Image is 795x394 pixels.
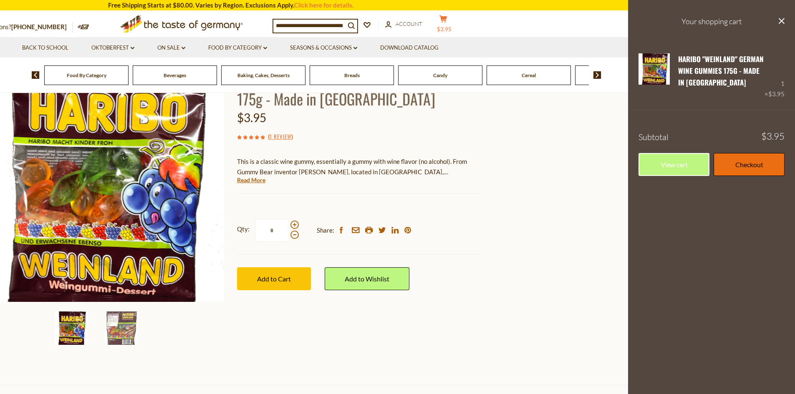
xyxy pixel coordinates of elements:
[437,26,452,33] span: $3.95
[639,53,670,85] img: Haribo "Weinland" German Wine Gummies 175g - Made in Germany
[639,53,670,100] a: Haribo "Weinland" German Wine Gummies 175g - Made in Germany
[639,153,709,176] a: View cart
[208,43,267,53] a: Food By Category
[761,132,785,141] span: $3.95
[237,176,265,184] a: Read More
[765,53,785,100] div: 1 ×
[344,72,360,78] a: Breads
[431,15,456,36] button: $3.95
[325,267,409,290] a: Add to Wishlist
[91,43,134,53] a: Oktoberfest
[22,43,68,53] a: Back to School
[396,20,422,27] span: Account
[714,153,785,176] a: Checkout
[157,43,185,53] a: On Sale
[237,224,250,234] strong: Qty:
[67,72,106,78] a: Food By Category
[257,275,291,283] span: Add to Cart
[317,225,334,236] span: Share:
[237,72,290,78] a: Baking, Cakes, Desserts
[433,72,447,78] a: Candy
[639,132,669,142] span: Subtotal
[255,219,289,242] input: Qty:
[55,311,88,345] img: Haribo "Weinland" German Wine Gummies 175g - Made in Germany
[385,20,422,29] a: Account
[237,267,311,290] button: Add to Cart
[522,72,536,78] a: Cereal
[32,71,40,79] img: previous arrow
[768,90,785,98] span: $3.95
[237,70,481,108] h1: Haribo "Weinland" German Wine Gummies 175g - Made in [GEOGRAPHIC_DATA]
[237,110,266,125] span: $3.95
[290,43,357,53] a: Seasons & Occasions
[593,71,601,79] img: next arrow
[270,132,291,141] a: 1 Review
[678,54,764,88] a: Haribo "Weinland" German Wine Gummies 175g - Made in [GEOGRAPHIC_DATA]
[294,1,353,9] a: Click here for details.
[380,43,439,53] a: Download Catalog
[105,311,138,345] img: Haribo "Weinland" German Wine Gummies 175g - Made in Germany
[237,156,481,177] p: This is a classic wine gummy, essentially a gummy with wine flavor (no alcohol). From Gummy Bear ...
[11,23,67,30] a: [PHONE_NUMBER]
[268,132,293,141] span: ( )
[164,72,186,78] a: Beverages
